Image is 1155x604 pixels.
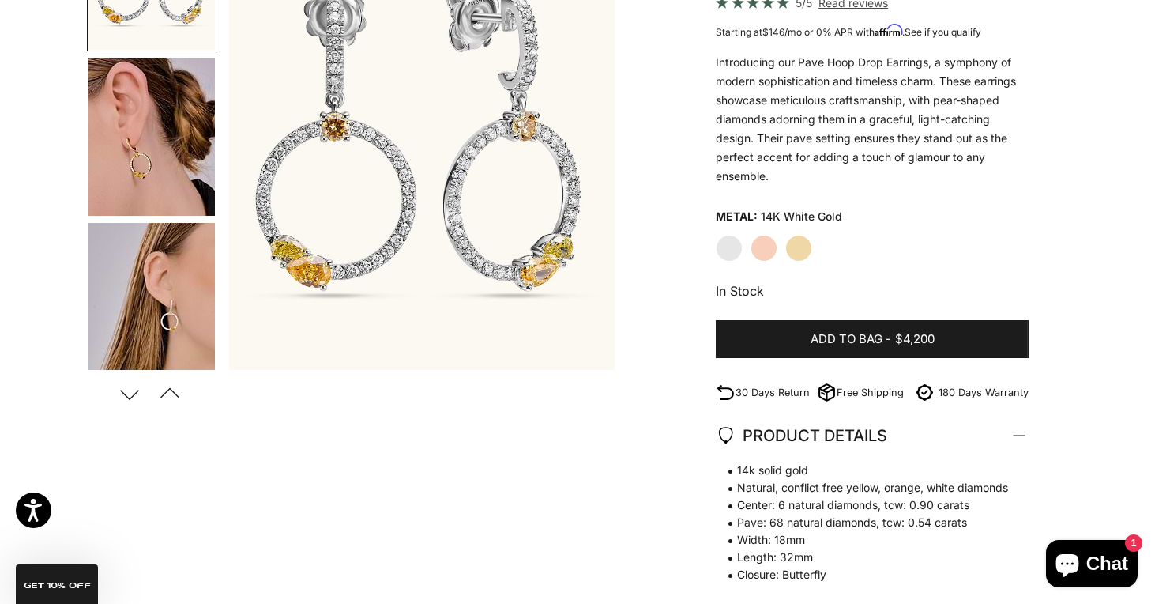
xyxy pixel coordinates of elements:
span: GET 10% Off [24,582,91,590]
span: Starting at /mo or 0% APR with . [716,26,981,38]
span: Width: 18mm [716,531,1013,549]
button: Add to bag-$4,200 [716,320,1029,358]
span: $4,200 [895,330,935,349]
img: #YellowGold #WhiteGold #RoseGold [88,223,215,381]
span: Add to bag [811,330,882,349]
span: Length: 32mm [716,549,1013,566]
button: Go to item 4 [87,56,216,217]
div: Introducing our Pave Hoop Drop Earrings, a symphony of modern sophistication and timeless charm. ... [716,53,1029,186]
span: Closure: Butterfly [716,566,1013,583]
span: $146 [762,26,784,38]
button: Go to item 5 [87,221,216,383]
span: Pave: 68 natural diamonds, tcw: 0.54 carats [716,514,1013,531]
span: Affirm [875,25,902,36]
span: Center: 6 natural diamonds, tcw: 0.90 carats [716,496,1013,514]
summary: PRODUCT DETAILS [716,406,1029,465]
img: #YellowGold #WhiteGold #RoseGold [88,58,215,216]
span: Natural, conflict free yellow, orange, white diamonds [716,479,1013,496]
span: 14k solid gold [716,462,1013,479]
inbox-online-store-chat: Shopify online store chat [1041,540,1142,591]
variant-option-value: 14K White Gold [761,205,842,228]
div: GET 10% Off [16,564,98,604]
span: PRODUCT DETAILS [716,422,887,449]
legend: Metal: [716,205,758,228]
p: Free Shipping [837,384,904,401]
p: 180 Days Warranty [939,384,1029,401]
a: See if you qualify - Learn more about Affirm Financing (opens in modal) [905,26,981,38]
p: In Stock [716,281,1029,301]
p: 30 Days Return [736,384,810,401]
